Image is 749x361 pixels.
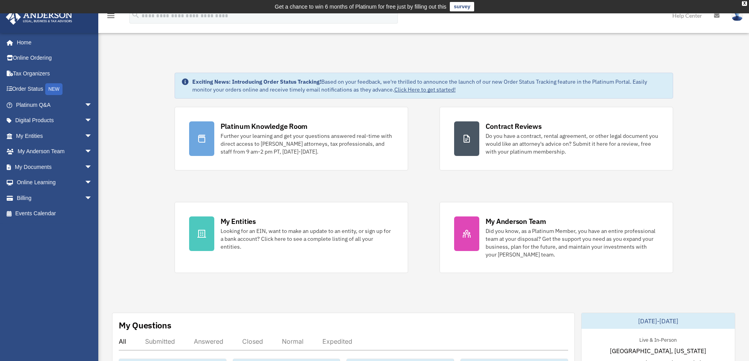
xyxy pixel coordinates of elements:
[131,11,140,19] i: search
[221,121,308,131] div: Platinum Knowledge Room
[6,66,104,81] a: Tax Organizers
[6,144,104,159] a: My Anderson Teamarrow_drop_down
[450,2,474,11] a: survey
[633,335,683,343] div: Live & In-Person
[486,132,659,156] div: Do you have a contract, rental agreement, or other legal document you would like an attorney's ad...
[6,50,104,66] a: Online Ordering
[486,121,542,131] div: Contract Reviews
[175,202,408,273] a: My Entities Looking for an EIN, want to make an update to an entity, or sign up for a bank accoun...
[610,346,706,356] span: [GEOGRAPHIC_DATA], [US_STATE]
[192,78,321,85] strong: Exciting News: Introducing Order Status Tracking!
[6,97,104,113] a: Platinum Q&Aarrow_drop_down
[85,159,100,175] span: arrow_drop_down
[440,107,673,170] a: Contract Reviews Do you have a contract, rental agreement, or other legal document you would like...
[582,313,735,329] div: [DATE]-[DATE]
[194,337,223,345] div: Answered
[731,10,743,21] img: User Pic
[119,337,126,345] div: All
[242,337,263,345] div: Closed
[45,83,63,95] div: NEW
[85,190,100,206] span: arrow_drop_down
[145,337,175,345] div: Submitted
[85,113,100,129] span: arrow_drop_down
[192,78,666,93] div: Based on your feedback, we're thrilled to announce the launch of our new Order Status Tracking fe...
[85,175,100,191] span: arrow_drop_down
[85,128,100,144] span: arrow_drop_down
[221,216,256,226] div: My Entities
[275,2,447,11] div: Get a chance to win 6 months of Platinum for free just by filling out this
[6,35,100,50] a: Home
[119,319,171,331] div: My Questions
[6,159,104,175] a: My Documentsarrow_drop_down
[85,97,100,113] span: arrow_drop_down
[6,128,104,144] a: My Entitiesarrow_drop_down
[85,144,100,160] span: arrow_drop_down
[221,132,394,156] div: Further your learning and get your questions answered real-time with direct access to [PERSON_NAM...
[106,11,116,20] i: menu
[440,202,673,273] a: My Anderson Team Did you know, as a Platinum Member, you have an entire professional team at your...
[4,9,75,25] img: Anderson Advisors Platinum Portal
[394,86,456,93] a: Click Here to get started!
[6,81,104,97] a: Order StatusNEW
[106,14,116,20] a: menu
[6,206,104,222] a: Events Calendar
[175,107,408,170] a: Platinum Knowledge Room Further your learning and get your questions answered real-time with dire...
[486,216,546,226] div: My Anderson Team
[486,227,659,258] div: Did you know, as a Platinum Member, you have an entire professional team at your disposal? Get th...
[6,113,104,128] a: Digital Productsarrow_drop_down
[6,175,104,191] a: Online Learningarrow_drop_down
[742,1,747,6] div: close
[6,190,104,206] a: Billingarrow_drop_down
[322,337,352,345] div: Expedited
[282,337,304,345] div: Normal
[221,227,394,251] div: Looking for an EIN, want to make an update to an entity, or sign up for a bank account? Click her...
